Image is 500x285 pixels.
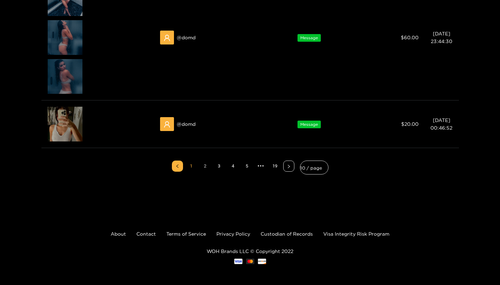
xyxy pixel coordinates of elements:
a: 19 [270,161,280,171]
span: user [164,121,170,128]
a: Contact [136,231,156,236]
span: Message [297,34,321,42]
a: Custodian of Records [261,231,313,236]
li: 4 [228,161,239,172]
a: Privacy Policy [216,231,250,236]
span: $ 60.00 [401,35,419,40]
span: [DATE] 23:44:30 [431,31,452,44]
span: $ 20.00 [401,121,419,127]
li: Previous Page [172,161,183,172]
span: user [164,34,170,41]
a: 1 [186,161,197,171]
span: right [287,164,291,169]
button: left [172,161,183,172]
li: Next Page [283,161,294,172]
div: @ domd [160,117,260,131]
a: About [111,231,126,236]
div: @ domd [160,31,260,44]
span: 10 / page [300,163,328,172]
span: ••• [255,161,267,172]
a: Visa Integrity Risk Program [323,231,389,236]
li: 19 [269,161,280,172]
a: 2 [200,161,211,171]
li: 2 [200,161,211,172]
span: left [175,164,180,168]
li: Next 5 Pages [255,161,267,172]
button: right [283,161,294,172]
a: 5 [242,161,252,171]
a: Terms of Service [166,231,206,236]
span: Message [297,121,321,128]
li: 5 [241,161,253,172]
a: 4 [228,161,238,171]
a: 3 [214,161,224,171]
span: [DATE] 00:46:52 [430,117,452,130]
li: 3 [214,161,225,172]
